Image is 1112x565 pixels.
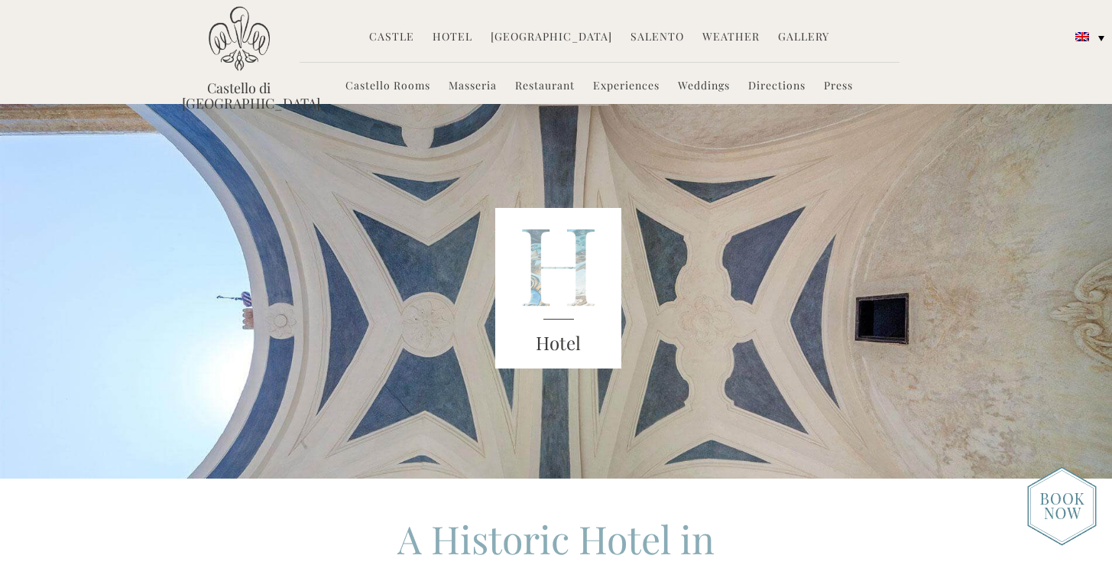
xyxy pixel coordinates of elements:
[1027,466,1097,546] img: new-booknow.png
[209,6,270,71] img: Castello di Ugento
[449,78,497,96] a: Masseria
[748,78,806,96] a: Directions
[495,208,622,369] img: castello_header_block.png
[824,78,853,96] a: Press
[1075,32,1089,41] img: English
[182,80,297,111] a: Castello di [GEOGRAPHIC_DATA]
[491,29,612,47] a: [GEOGRAPHIC_DATA]
[369,29,414,47] a: Castle
[778,29,829,47] a: Gallery
[702,29,760,47] a: Weather
[631,29,684,47] a: Salento
[433,29,472,47] a: Hotel
[593,78,660,96] a: Experiences
[495,330,622,357] h3: Hotel
[678,78,730,96] a: Weddings
[515,78,575,96] a: Restaurant
[345,78,430,96] a: Castello Rooms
